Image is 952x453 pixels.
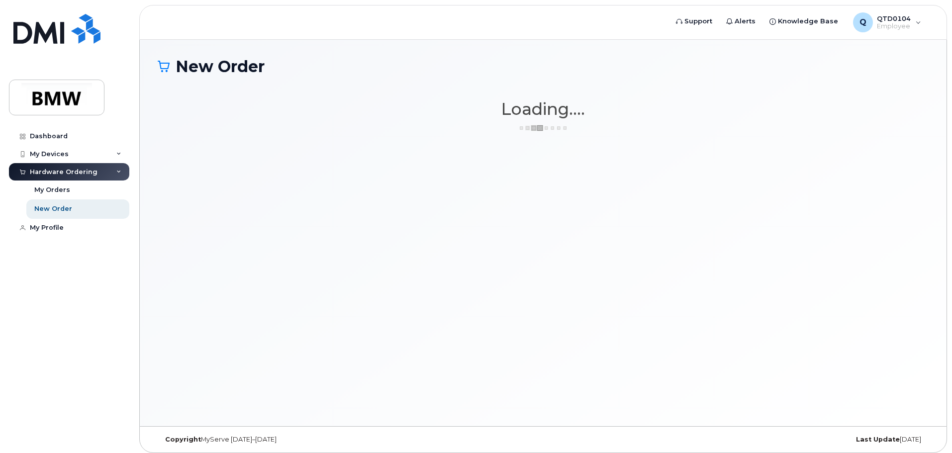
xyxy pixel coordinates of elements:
img: ajax-loader-3a6953c30dc77f0bf724df975f13086db4f4c1262e45940f03d1251963f1bf2e.gif [518,124,568,132]
strong: Copyright [165,436,201,443]
div: MyServe [DATE]–[DATE] [158,436,415,444]
div: [DATE] [671,436,929,444]
h1: Loading.... [158,100,929,118]
strong: Last Update [856,436,900,443]
h1: New Order [158,58,929,75]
